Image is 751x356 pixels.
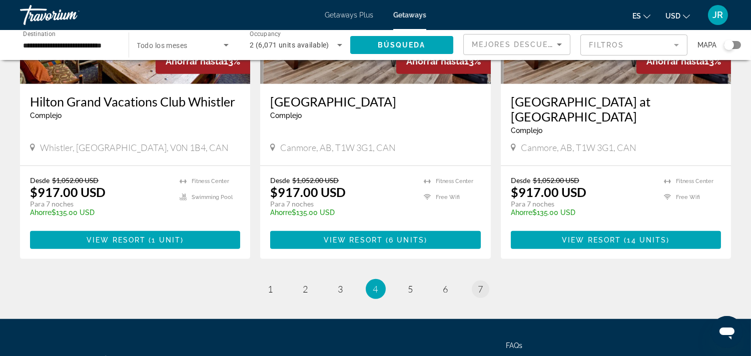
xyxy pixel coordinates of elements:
[665,12,680,20] span: USD
[152,236,181,244] span: 1 unit
[270,199,413,208] p: Para 7 noches
[562,236,621,244] span: View Resort
[511,231,721,249] button: View Resort(14 units)
[396,48,491,74] div: 13%
[20,2,120,28] a: Travorium
[511,199,654,208] p: Para 7 noches
[30,199,170,208] p: Para 7 noches
[621,236,669,244] span: ( )
[711,316,743,348] iframe: Botón para iniciar la ventana de mensajería
[511,184,586,199] p: $917.00 USD
[511,176,530,184] span: Desde
[705,4,731,25] button: User Menu
[472,38,562,50] mat-select: Sort by
[511,126,542,134] span: Complejo
[166,56,224,66] span: Ahorrar hasta
[280,142,396,153] span: Canmore, AB, T1W 3G1, CAN
[627,236,667,244] span: 14 units
[632,12,641,20] span: es
[521,142,636,153] span: Canmore, AB, T1W 3G1, CAN
[646,56,704,66] span: Ahorrar hasta
[697,38,716,52] span: Mapa
[270,231,480,249] button: View Resort(6 units)
[665,8,690,23] button: Change currency
[268,283,273,294] span: 1
[40,142,229,153] span: Whistler, [GEOGRAPHIC_DATA], V0N 1B4, CAN
[146,236,184,244] span: ( )
[270,111,302,119] span: Complejo
[338,283,343,294] span: 3
[632,8,650,23] button: Change language
[192,178,229,184] span: Fitness Center
[406,56,464,66] span: Ahorrar hasta
[30,208,170,216] p: $135.00 USD
[472,40,572,48] span: Mejores descuentos
[325,11,373,19] a: Getaways Plus
[250,41,329,49] span: 2 (6,071 units available)
[30,111,62,119] span: Complejo
[30,208,52,216] span: Ahorre
[303,283,308,294] span: 2
[192,194,233,200] span: Swimming Pool
[373,283,378,294] span: 4
[383,236,427,244] span: ( )
[270,184,346,199] p: $917.00 USD
[478,283,483,294] span: 7
[30,176,50,184] span: Desde
[52,176,99,184] span: $1,052.00 USD
[30,184,106,199] p: $917.00 USD
[324,236,383,244] span: View Resort
[506,341,522,349] a: FAQs
[676,194,700,200] span: Free Wifi
[350,36,454,54] button: Búsqueda
[580,34,687,56] button: Filter
[511,208,532,216] span: Ahorre
[270,208,292,216] span: Ahorre
[137,41,188,49] span: Todo los meses
[87,236,146,244] span: View Resort
[270,94,480,109] a: [GEOGRAPHIC_DATA]
[23,30,56,37] span: Destination
[156,48,250,74] div: 13%
[533,176,579,184] span: $1,052.00 USD
[30,94,240,109] a: Hilton Grand Vacations Club Whistler
[511,208,654,216] p: $135.00 USD
[389,236,424,244] span: 6 units
[436,194,460,200] span: Free Wifi
[250,31,281,38] span: Occupancy
[713,10,723,20] span: JR
[393,11,426,19] a: Getaways
[436,178,473,184] span: Fitness Center
[511,94,721,124] a: [GEOGRAPHIC_DATA] at [GEOGRAPHIC_DATA]
[378,41,426,49] span: Búsqueda
[676,178,713,184] span: Fitness Center
[270,208,413,216] p: $135.00 USD
[30,231,240,249] button: View Resort(1 unit)
[636,48,731,74] div: 13%
[408,283,413,294] span: 5
[292,176,339,184] span: $1,052.00 USD
[270,176,290,184] span: Desde
[20,279,731,299] nav: Pagination
[443,283,448,294] span: 6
